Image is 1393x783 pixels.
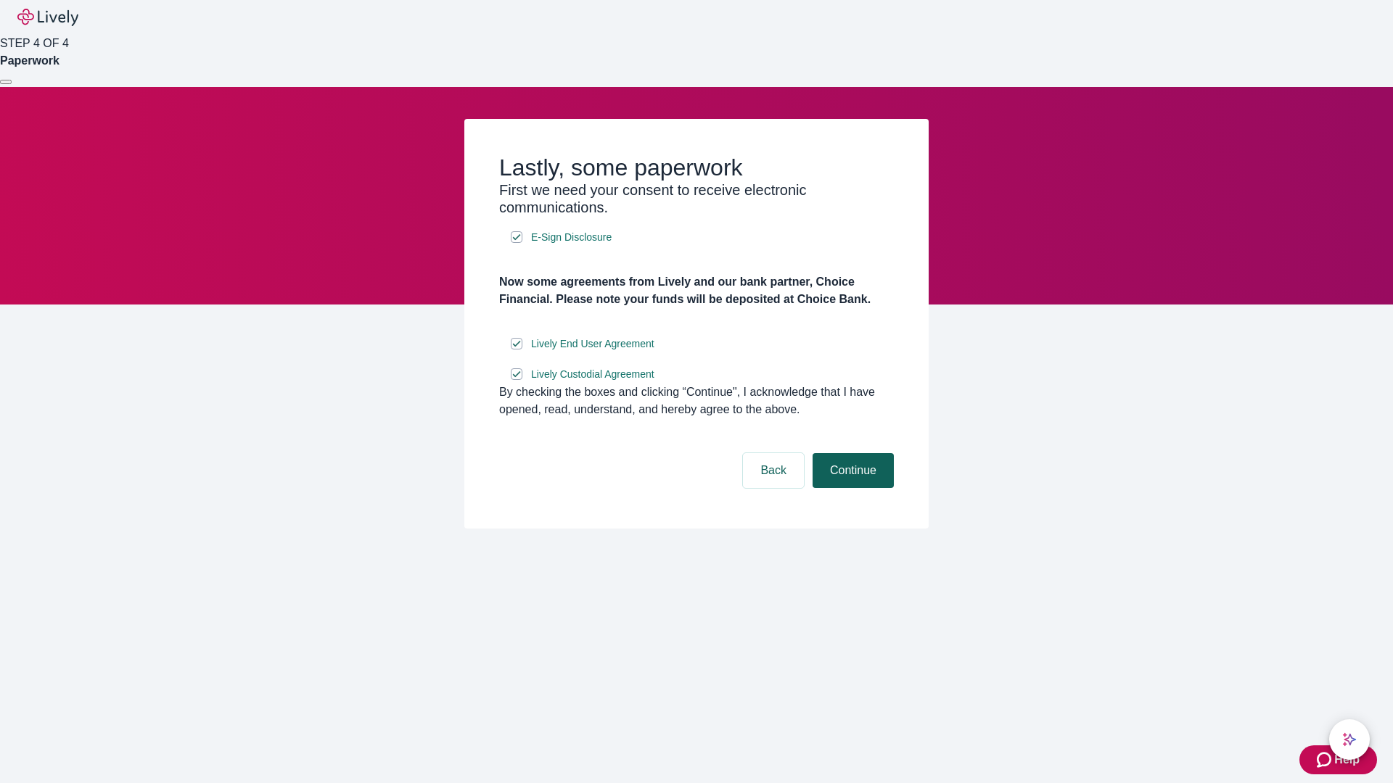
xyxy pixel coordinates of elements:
[499,384,894,418] div: By checking the boxes and clicking “Continue", I acknowledge that I have opened, read, understand...
[531,367,654,382] span: Lively Custodial Agreement
[1299,745,1377,774] button: Zendesk support iconHelp
[1342,732,1357,747] svg: Lively AI Assistant
[743,453,804,488] button: Back
[1334,751,1360,768] span: Help
[17,9,78,26] img: Lively
[528,228,615,246] a: e-sign disclosure document
[1329,719,1370,760] button: chat
[499,154,894,181] h2: Lastly, some paperwork
[531,230,612,245] span: E-Sign Disclosure
[499,273,894,308] h4: Now some agreements from Lively and our bank partner, Choice Financial. Please note your funds wi...
[531,336,654,352] span: Lively End User Agreement
[528,365,657,384] a: e-sign disclosure document
[813,453,894,488] button: Continue
[499,181,894,216] h3: First we need your consent to receive electronic communications.
[1317,751,1334,768] svg: Zendesk support icon
[528,335,657,353] a: e-sign disclosure document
